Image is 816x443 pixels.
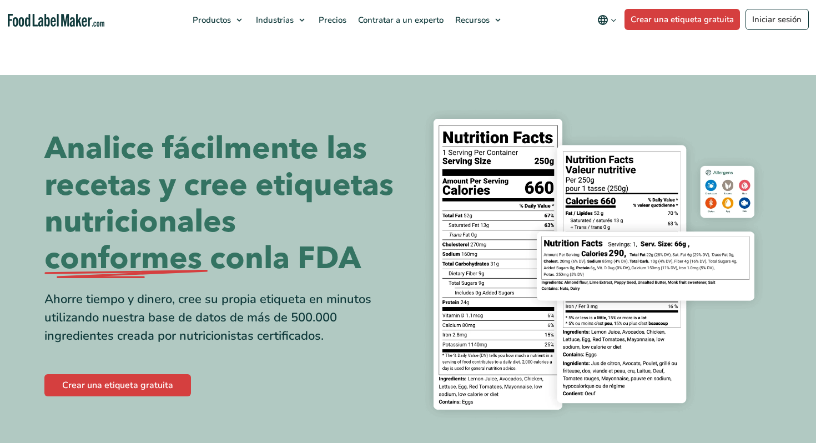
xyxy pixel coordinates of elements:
[44,290,400,345] div: Ahorre tiempo y dinero, cree su propia etiqueta en minutos utilizando nuestra base de datos de má...
[590,9,624,31] button: Change language
[253,14,295,26] span: Industrias
[746,9,809,30] a: Iniciar sesión
[624,9,741,30] a: Crear una etiqueta gratuita
[452,14,491,26] span: Recursos
[8,14,105,27] a: Food Label Maker homepage
[189,14,232,26] span: Productos
[355,14,445,26] span: Contratar a un experto
[44,374,191,396] a: Crear una etiqueta gratuita
[44,130,400,277] h1: Analice fácilmente las recetas y cree etiquetas nutricionales la FDA
[315,14,347,26] span: Precios
[44,240,264,277] span: conformes con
